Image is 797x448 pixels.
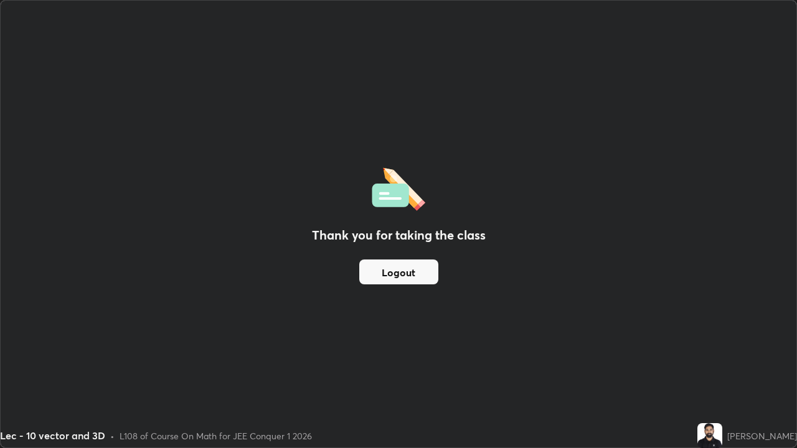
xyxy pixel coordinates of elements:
button: Logout [359,259,438,284]
h2: Thank you for taking the class [312,226,486,245]
div: [PERSON_NAME] [727,429,797,442]
div: • [110,429,115,442]
div: L108 of Course On Math for JEE Conquer 1 2026 [120,429,312,442]
img: 04b9fe4193d640e3920203b3c5aed7f4.jpg [697,423,722,448]
img: offlineFeedback.1438e8b3.svg [372,164,425,211]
